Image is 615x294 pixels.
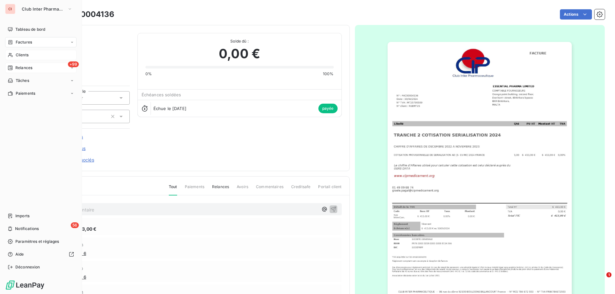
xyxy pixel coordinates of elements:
div: CI [5,4,15,14]
span: 1 [606,272,611,277]
span: Paramètres et réglages [15,239,59,244]
span: 180838563 [50,41,130,46]
span: Creditsafe [291,184,311,195]
span: Tâches [16,78,29,83]
span: Déconnexion [15,264,40,270]
span: Factures [16,39,32,45]
span: Notifications [15,226,39,232]
span: Relances [15,65,32,71]
span: Avoirs [237,184,248,195]
span: 0% [145,71,152,77]
span: Paiements [16,91,35,96]
iframe: Intercom live chat [593,272,609,288]
a: Aide [5,249,77,259]
button: Actions [560,9,592,20]
span: 0,00 € [219,44,260,63]
span: Relances [212,184,229,195]
span: 100% [323,71,334,77]
img: Logo LeanPay [5,280,45,290]
span: Solde dû : [145,38,334,44]
span: 6 413,00 € [73,226,97,232]
span: Clients [16,52,29,58]
span: Commentaires [256,184,283,195]
span: Tout [169,184,177,195]
h3: FAC00004136 [60,9,114,20]
span: Imports [15,213,29,219]
span: Tableau de bord [15,27,45,32]
span: Échue le [DATE] [153,106,186,111]
span: Aide [15,251,24,257]
span: Échéances soldées [142,92,181,97]
span: +99 [68,61,79,67]
span: payée [318,104,338,113]
span: Club Inter Pharmaceutique [22,6,65,12]
span: Paiements [185,184,204,195]
span: Portail client [318,184,341,195]
span: 56 [71,222,79,228]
